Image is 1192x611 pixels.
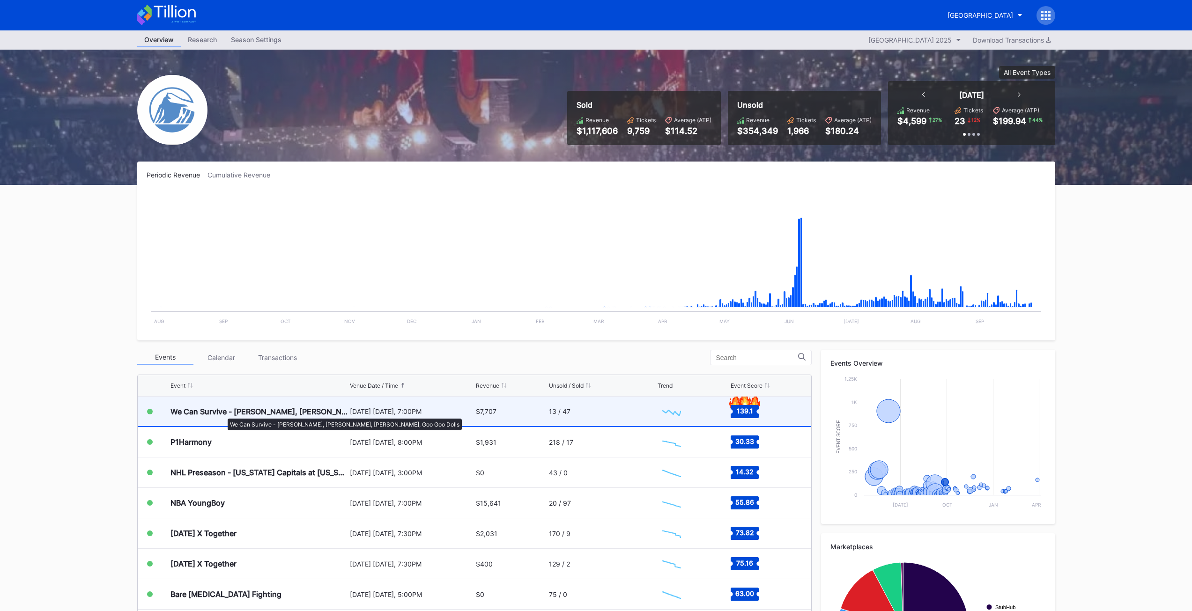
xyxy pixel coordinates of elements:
div: Event Score [731,382,763,389]
div: $0 [476,469,484,477]
text: Aug [154,318,163,324]
div: [DATE] [DATE], 7:00PM [350,499,474,507]
button: [GEOGRAPHIC_DATA] 2025 [864,34,966,46]
div: Unsold [737,100,872,110]
div: All Event Types [1004,68,1051,76]
text: Feb [536,318,545,324]
div: $2,031 [476,530,497,537]
text: Jan [989,502,998,508]
div: $4,599 [897,116,926,126]
text: Jan [471,318,481,324]
div: Sold [577,100,711,110]
div: Calendar [193,350,250,365]
div: Cumulative Revenue [207,171,278,179]
div: P1Harmony [170,437,212,447]
div: Revenue [906,107,930,114]
div: Season Settings [224,33,289,46]
div: Periodic Revenue [147,171,207,179]
div: Average (ATP) [834,117,872,124]
div: Average (ATP) [674,117,711,124]
svg: Chart title [830,374,1046,515]
img: Devils-Logo.png [137,75,207,145]
div: Unsold / Sold [549,382,584,389]
text: Apr [658,318,667,324]
text: Sep [975,318,984,324]
div: $114.52 [665,126,711,136]
a: Research [181,33,224,47]
div: Venue Date / Time [350,382,398,389]
div: 1,966 [787,126,816,136]
div: Marketplaces [830,543,1046,551]
div: 170 / 9 [549,530,570,537]
div: [DATE] [DATE], 8:00PM [350,438,474,446]
text: 1k [851,399,857,405]
text: Dec [407,318,416,324]
text: Aug [910,318,920,324]
text: Jun [784,318,793,324]
div: $1,117,606 [577,126,618,136]
a: Overview [137,33,181,47]
text: Event Score [836,420,841,454]
div: NHL Preseason - [US_STATE] Capitals at [US_STATE] Devils (Split Squad) [170,468,348,477]
svg: Chart title [658,491,686,515]
div: Event [170,382,185,389]
div: 20 / 97 [549,499,571,507]
div: $354,349 [737,126,778,136]
div: [DATE] [DATE], 3:00PM [350,469,474,477]
text: 750 [849,422,857,428]
div: Events Overview [830,359,1046,367]
div: [DATE] [959,90,984,100]
div: $0 [476,590,484,598]
div: [DATE] X Together [170,529,237,538]
button: Download Transactions [968,34,1055,46]
div: Tickets [963,107,983,114]
text: 139.1 [737,406,753,414]
a: Season Settings [224,33,289,47]
div: Average (ATP) [1002,107,1039,114]
div: Download Transactions [973,36,1051,44]
svg: Chart title [658,461,686,484]
div: $180.24 [825,126,872,136]
text: Apr [1031,502,1041,508]
div: 75 / 0 [549,590,567,598]
text: May [719,318,730,324]
div: [DATE] X Together [170,559,237,568]
div: We Can Survive - [PERSON_NAME], [PERSON_NAME], [PERSON_NAME], Goo Goo Dolls [170,407,348,416]
div: [GEOGRAPHIC_DATA] [948,11,1013,19]
div: 13 / 47 [549,407,570,415]
div: Events [137,350,193,365]
div: Revenue [746,117,770,124]
div: $15,641 [476,499,501,507]
text: 55.86 [735,498,754,506]
div: Bare [MEDICAL_DATA] Fighting [170,589,281,599]
div: $1,931 [476,438,496,446]
svg: Chart title [658,430,686,454]
text: 75.16 [736,559,753,567]
div: $400 [476,560,493,568]
div: 129 / 2 [549,560,570,568]
svg: Chart title [658,552,686,575]
text: 250 [849,469,857,474]
div: Tickets [796,117,816,124]
div: Research [181,33,224,46]
div: 23 [955,116,965,126]
div: [DATE] [DATE], 7:00PM [350,407,474,415]
text: 14.32 [736,468,754,476]
div: 43 / 0 [549,469,568,477]
text: Mar [593,318,604,324]
input: Search [716,354,798,361]
svg: Chart title [658,400,686,423]
div: [DATE] [DATE], 7:30PM [350,530,474,537]
div: Revenue [476,382,499,389]
div: 9,759 [627,126,656,136]
text: 500 [849,446,857,451]
div: Revenue [585,117,609,124]
div: [DATE] [DATE], 5:00PM [350,590,474,598]
svg: Chart title [658,582,686,606]
div: $199.94 [993,116,1026,126]
text: 30.33 [735,437,754,445]
text: Sep [219,318,227,324]
text: 0 [854,492,857,498]
div: Tickets [636,117,656,124]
